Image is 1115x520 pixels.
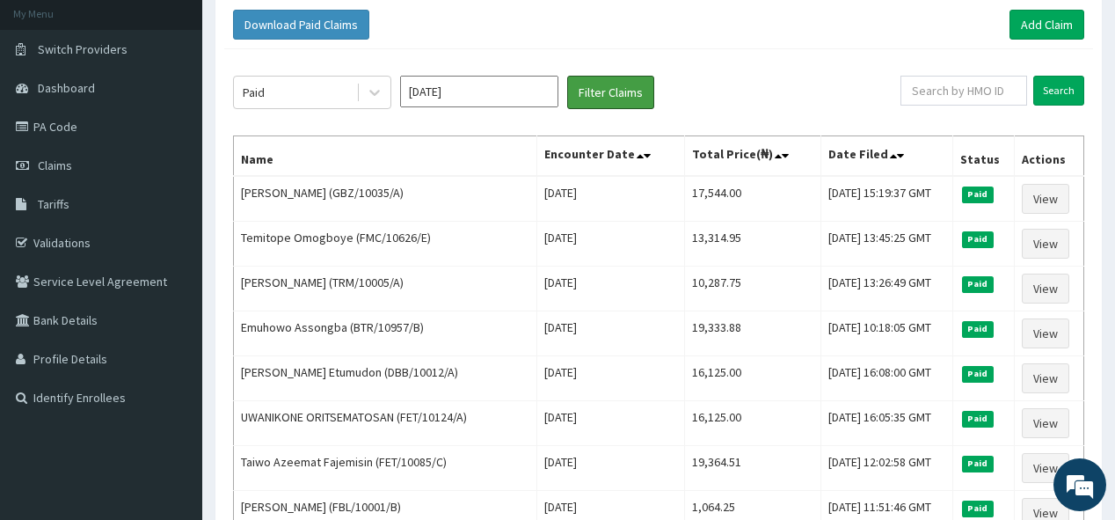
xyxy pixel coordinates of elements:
span: Paid [962,276,994,292]
th: Encounter Date [536,136,684,177]
div: Paid [243,84,265,101]
td: 13,314.95 [684,222,821,267]
td: [DATE] 10:18:05 GMT [821,311,953,356]
td: [DATE] [536,356,684,401]
td: [DATE] 16:05:35 GMT [821,401,953,446]
span: We're online! [102,150,243,328]
textarea: Type your message and hit 'Enter' [9,339,335,400]
img: d_794563401_company_1708531726252_794563401 [33,88,71,132]
td: [DATE] 13:26:49 GMT [821,267,953,311]
th: Name [234,136,537,177]
input: Select Month and Year [400,76,558,107]
td: 17,544.00 [684,176,821,222]
td: [DATE] [536,311,684,356]
td: [PERSON_NAME] (TRM/10005/A) [234,267,537,311]
button: Filter Claims [567,76,654,109]
td: Temitope Omogboye (FMC/10626/E) [234,222,537,267]
a: Add Claim [1009,10,1084,40]
td: [DATE] [536,222,684,267]
span: Paid [962,411,994,427]
a: View [1022,453,1069,483]
td: 16,125.00 [684,356,821,401]
a: View [1022,319,1069,348]
th: Date Filed [821,136,953,177]
td: 10,287.75 [684,267,821,311]
td: [PERSON_NAME] (GBZ/10035/A) [234,176,537,222]
td: [DATE] [536,267,684,311]
span: Dashboard [38,80,95,96]
span: Tariffs [38,196,69,212]
a: View [1022,408,1069,438]
a: View [1022,274,1069,304]
td: 19,333.88 [684,311,821,356]
span: Paid [962,321,994,337]
td: Taiwo Azeemat Fajemisin (FET/10085/C) [234,446,537,491]
th: Status [953,136,1014,177]
td: [DATE] 16:08:00 GMT [821,356,953,401]
td: Emuhowo Assongba (BTR/10957/B) [234,311,537,356]
button: Download Paid Claims [233,10,369,40]
a: View [1022,363,1069,393]
span: Paid [962,231,994,247]
span: Claims [38,157,72,173]
td: 16,125.00 [684,401,821,446]
span: Paid [962,187,994,202]
td: [DATE] 13:45:25 GMT [821,222,953,267]
th: Actions [1014,136,1084,177]
td: [DATE] [536,446,684,491]
td: [PERSON_NAME] Etumudon (DBB/10012/A) [234,356,537,401]
div: Chat with us now [91,99,295,121]
span: Paid [962,456,994,472]
th: Total Price(₦) [684,136,821,177]
td: [DATE] [536,401,684,446]
a: View [1022,184,1069,214]
span: Paid [962,366,994,382]
span: Switch Providers [38,41,128,57]
a: View [1022,229,1069,259]
td: 19,364.51 [684,446,821,491]
span: Paid [962,501,994,516]
div: Minimize live chat window [288,9,331,51]
td: [DATE] [536,176,684,222]
td: [DATE] 15:19:37 GMT [821,176,953,222]
td: UWANIKONE ORITSEMATOSAN (FET/10124/A) [234,401,537,446]
input: Search [1033,76,1084,106]
input: Search by HMO ID [900,76,1027,106]
td: [DATE] 12:02:58 GMT [821,446,953,491]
